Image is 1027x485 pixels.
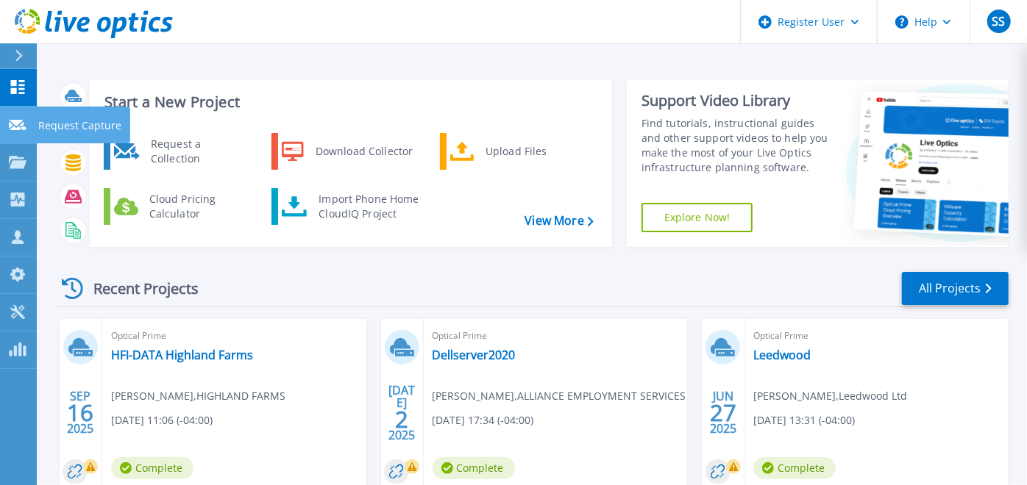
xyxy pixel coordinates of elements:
[433,457,515,479] span: Complete
[440,133,591,170] a: Upload Files
[111,388,285,404] span: [PERSON_NAME] , HIGHLAND FARMS
[111,348,253,362] a: HFI-DATA Highland Farms
[902,272,1009,305] a: All Projects
[67,406,93,419] span: 16
[111,412,213,428] span: [DATE] 11:06 (-04:00)
[38,107,121,145] p: Request Capture
[753,388,907,404] span: [PERSON_NAME] , Leedwood Ltd
[642,91,832,110] div: Support Video Library
[525,214,593,228] a: View More
[142,192,251,221] div: Cloud Pricing Calculator
[753,348,811,362] a: Leedwood
[111,328,358,344] span: Optical Prime
[710,406,736,419] span: 27
[709,386,737,439] div: JUN 2025
[388,386,416,439] div: [DATE] 2025
[642,116,832,175] div: Find tutorials, instructional guides and other support videos to help you make the most of your L...
[433,348,516,362] a: Dellserver2020
[753,457,836,479] span: Complete
[395,413,408,425] span: 2
[753,328,1000,344] span: Optical Prime
[104,94,593,110] h3: Start a New Project
[111,457,193,479] span: Complete
[478,137,587,166] div: Upload Files
[433,388,686,404] span: [PERSON_NAME] , ALLIANCE EMPLOYMENT SERVICES
[992,15,1005,27] span: SS
[642,203,753,232] a: Explore Now!
[57,270,218,306] div: Recent Projects
[433,328,679,344] span: Optical Prime
[104,133,255,170] a: Request a Collection
[271,133,422,170] a: Download Collector
[143,137,251,166] div: Request a Collection
[753,412,855,428] span: [DATE] 13:31 (-04:00)
[311,192,426,221] div: Import Phone Home CloudIQ Project
[104,188,255,225] a: Cloud Pricing Calculator
[66,386,94,439] div: SEP 2025
[433,412,534,428] span: [DATE] 17:34 (-04:00)
[308,137,419,166] div: Download Collector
